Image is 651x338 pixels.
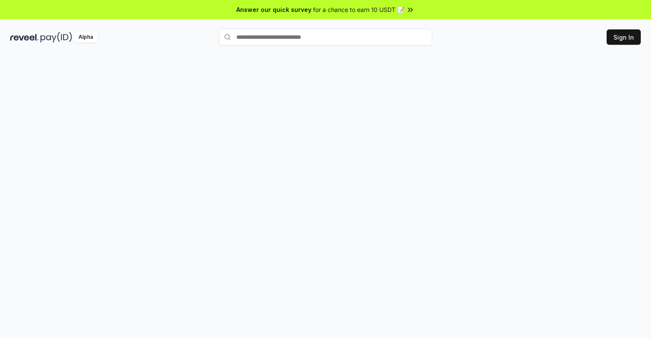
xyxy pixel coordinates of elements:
[313,5,404,14] span: for a chance to earn 10 USDT 📝
[10,32,39,43] img: reveel_dark
[41,32,72,43] img: pay_id
[74,32,98,43] div: Alpha
[607,29,641,45] button: Sign In
[236,5,311,14] span: Answer our quick survey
